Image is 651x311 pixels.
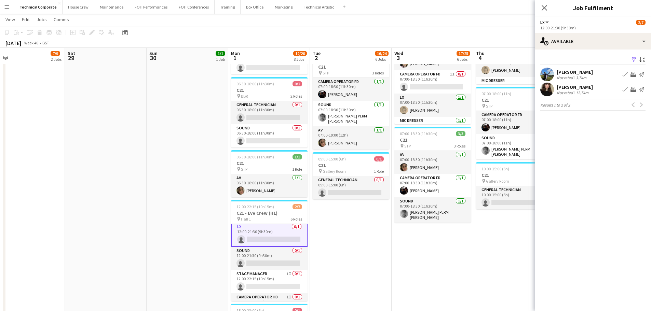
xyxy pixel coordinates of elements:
[3,15,18,24] a: View
[42,40,49,45] div: BST
[557,90,574,95] div: Not rated
[540,20,550,25] button: LX
[540,20,544,25] span: LX
[63,0,94,14] button: House Crew
[51,15,72,24] a: Comms
[574,75,588,80] div: 3.7km
[535,3,651,12] h3: Job Fulfilment
[269,0,298,14] button: Marketing
[215,0,241,14] button: Training
[19,15,32,24] a: Edit
[636,20,646,25] span: 2/7
[298,0,340,14] button: Technical Artistic
[5,40,21,46] div: [DATE]
[173,0,215,14] button: FOH Conferences
[557,75,574,80] div: Not rated
[241,0,269,14] button: Box Office
[5,16,15,23] span: View
[23,40,40,45] span: Week 48
[540,25,646,30] div: 12:00-21:30 (9h30m)
[94,0,129,14] button: Maintenance
[34,15,50,24] a: Jobs
[557,84,593,90] div: [PERSON_NAME]
[14,0,63,14] button: Technical Corporate
[129,0,173,14] button: FOH Performances
[557,69,593,75] div: [PERSON_NAME]
[37,16,47,23] span: Jobs
[54,16,69,23] span: Comms
[574,90,590,95] div: 12.7km
[22,16,30,23] span: Edit
[535,33,651,50] div: Available
[540,102,570,108] span: Results 1 to 2 of 2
